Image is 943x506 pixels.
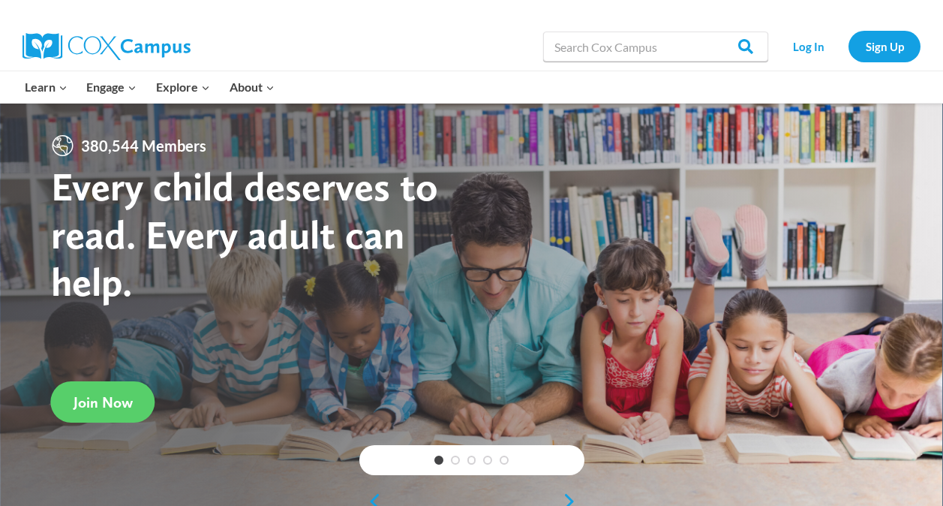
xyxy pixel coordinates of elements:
[86,77,137,97] span: Engage
[51,381,155,423] a: Join Now
[467,456,476,465] a: 3
[156,77,210,97] span: Explore
[15,71,284,103] nav: Primary Navigation
[543,32,768,62] input: Search Cox Campus
[25,77,68,97] span: Learn
[451,456,460,465] a: 2
[74,393,133,411] span: Join Now
[51,162,438,306] strong: Every child deserves to read. Every adult can help.
[23,33,191,60] img: Cox Campus
[75,134,212,158] span: 380,544 Members
[848,31,920,62] a: Sign Up
[434,456,443,465] a: 1
[776,31,841,62] a: Log In
[500,456,509,465] a: 5
[776,31,920,62] nav: Secondary Navigation
[230,77,275,97] span: About
[483,456,492,465] a: 4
